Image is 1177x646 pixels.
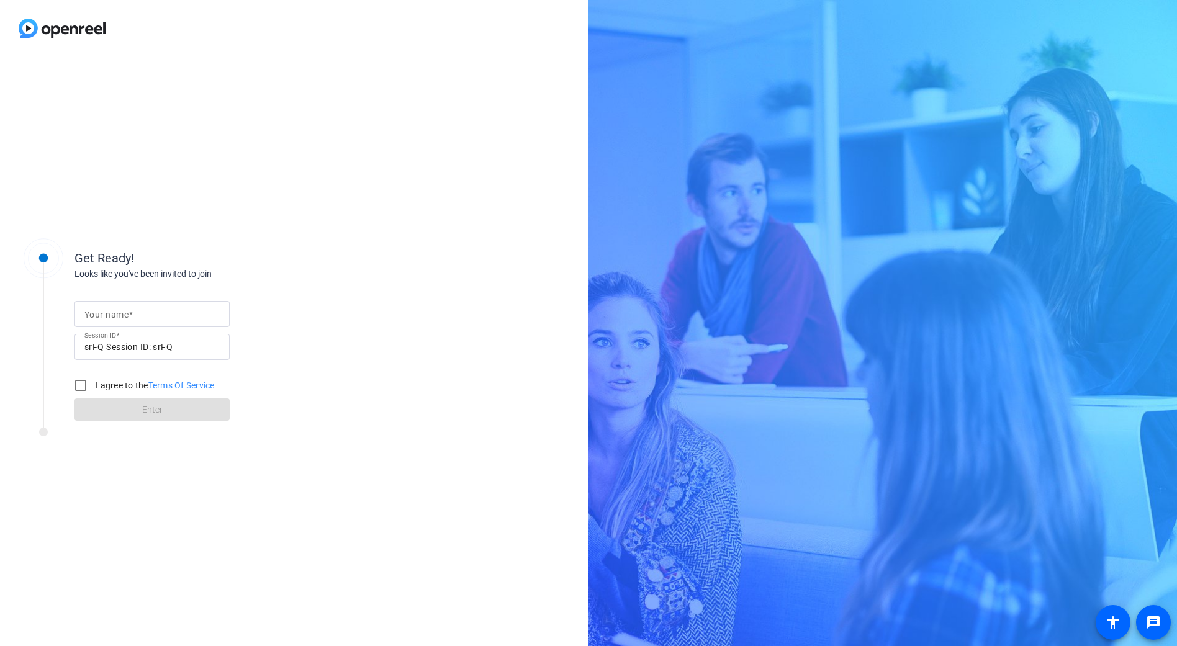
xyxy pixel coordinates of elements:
mat-label: Your name [84,310,129,320]
mat-icon: message [1146,615,1161,630]
label: I agree to the [93,379,215,392]
a: Terms Of Service [148,380,215,390]
div: Looks like you've been invited to join [74,267,323,280]
mat-label: Session ID [84,331,116,339]
mat-icon: accessibility [1106,615,1121,630]
div: Get Ready! [74,249,323,267]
